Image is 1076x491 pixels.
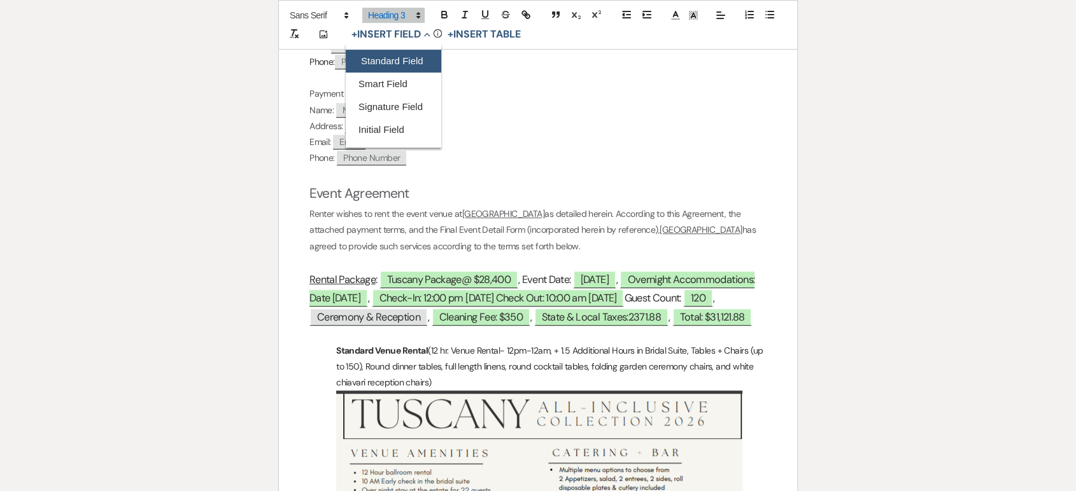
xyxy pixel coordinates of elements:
span: Event Agreement [309,184,409,202]
h3: : , Event Date: , , Guest Count: , , , , [309,270,767,326]
u: Rental Package [309,273,376,286]
span: Email [331,39,364,53]
strong: Standard Venue Rental [336,345,428,356]
button: Standard Field [346,50,441,73]
button: +Insert Table [443,27,525,42]
span: Alignment [712,8,730,23]
span: Phone Number [337,151,406,165]
span: Address: [309,120,343,132]
span: 120 [683,289,713,307]
span: State & Local Taxes:2371.88 [534,308,669,326]
button: Signature Field [346,95,441,118]
span: Email [333,135,365,149]
button: Insert Field [347,27,435,42]
span: Name [336,103,372,118]
span: Address [345,119,390,134]
span: [DATE] [573,270,616,288]
span: Tuscany Package@ $28,400 [379,270,518,288]
button: Smart Field [346,73,441,95]
span: Header Formats [362,8,425,23]
u: [GEOGRAPHIC_DATA] [462,208,544,219]
span: Phone: [309,152,335,163]
span: Overnight Accommodations: Date [DATE] [309,270,754,307]
span: Ceremony & Reception [309,308,428,326]
span: Check-In: 12:00 pm [DATE] Check Out: 10:00 am [DATE] [372,289,625,307]
span: Renter wishes to rent the event venue at [309,208,462,219]
span: + [351,29,357,39]
span: + [448,29,453,39]
span: Email: [309,136,331,148]
span: Text Color [667,8,684,23]
button: Initial Field [346,118,441,141]
span: Text Background Color [684,8,702,23]
span: has agreed to provide such services according to the terms set forth below. [309,224,758,251]
span: Phone Number [335,55,404,69]
span: Total: $31,121.88 [672,308,753,326]
p: Phone: [309,54,767,70]
span: Cleaning Fee: $350 [432,308,530,326]
u: [GEOGRAPHIC_DATA] [660,224,742,235]
span: Name: [309,104,334,116]
span: Payment Responsibility: [309,88,399,99]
